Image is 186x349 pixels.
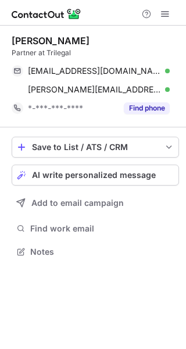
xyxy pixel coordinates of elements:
button: save-profile-one-click [12,137,179,158]
span: Notes [30,247,174,257]
div: Partner at Trilegal [12,48,179,58]
span: Add to email campaign [31,198,124,208]
button: AI write personalized message [12,165,179,186]
div: Save to List / ATS / CRM [32,143,159,152]
div: [PERSON_NAME] [12,35,90,47]
button: Add to email campaign [12,193,179,213]
button: Find work email [12,220,179,237]
span: Find work email [30,223,174,234]
span: [PERSON_NAME][EMAIL_ADDRESS][DOMAIN_NAME] [28,84,161,95]
button: Notes [12,244,179,260]
img: ContactOut v5.3.10 [12,7,81,21]
span: AI write personalized message [32,170,156,180]
button: Reveal Button [124,102,170,114]
span: [EMAIL_ADDRESS][DOMAIN_NAME] [28,66,161,76]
